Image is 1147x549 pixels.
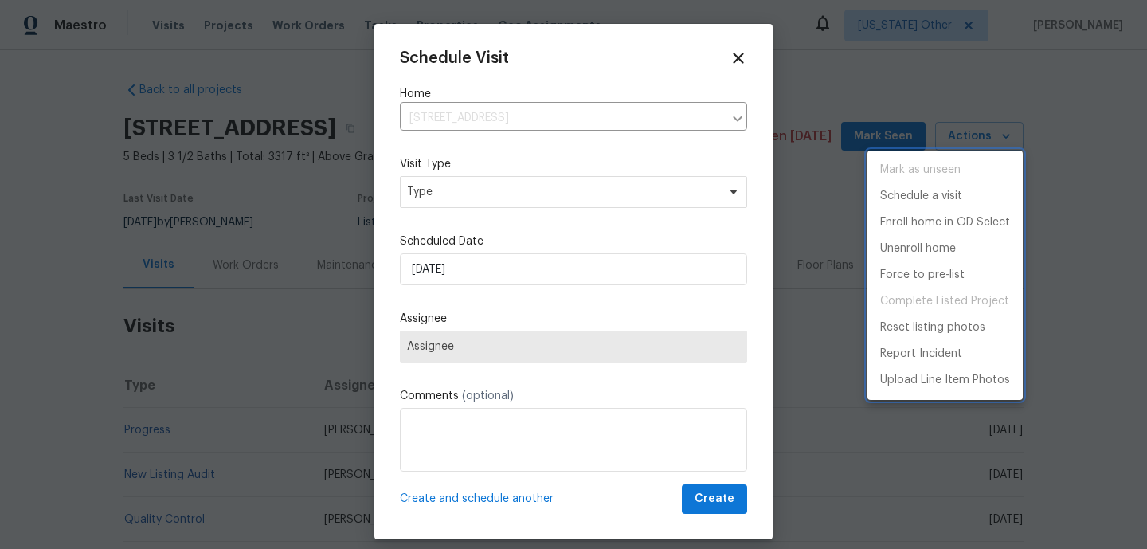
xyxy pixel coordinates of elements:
[880,267,965,284] p: Force to pre-list
[880,346,962,363] p: Report Incident
[880,372,1010,389] p: Upload Line Item Photos
[880,241,956,257] p: Unenroll home
[880,188,962,205] p: Schedule a visit
[867,288,1023,315] span: Project is already completed
[880,320,985,336] p: Reset listing photos
[880,214,1010,231] p: Enroll home in OD Select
